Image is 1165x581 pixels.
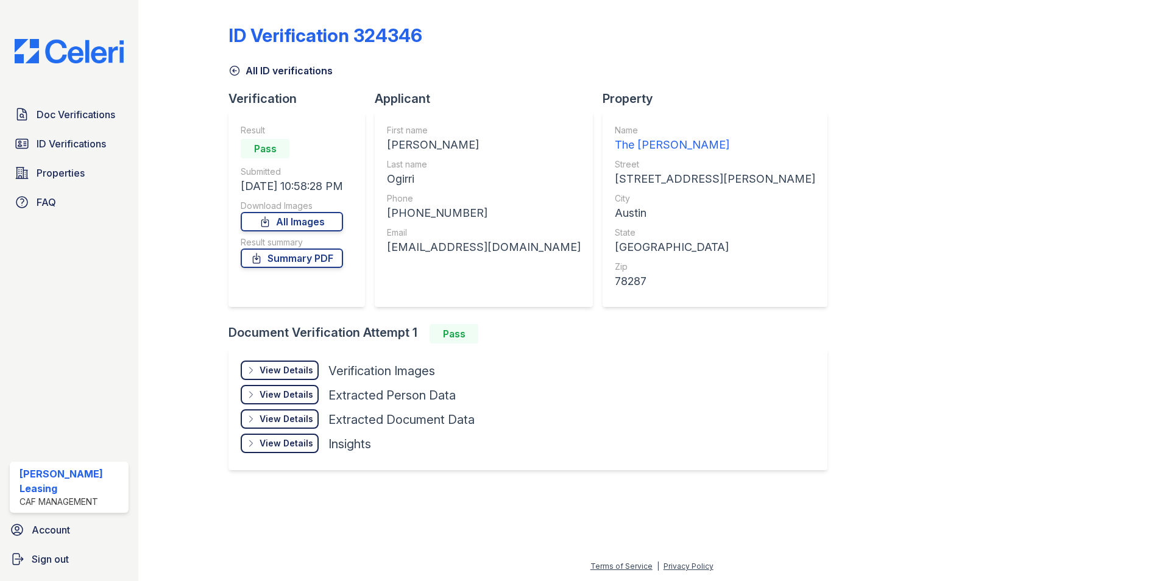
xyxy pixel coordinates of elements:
[10,190,129,214] a: FAQ
[328,362,435,379] div: Verification Images
[241,139,289,158] div: Pass
[228,324,837,343] div: Document Verification Attempt 1
[260,413,313,425] div: View Details
[664,562,714,571] a: Privacy Policy
[430,324,478,343] div: Pass
[241,178,343,195] div: [DATE] 10:58:28 PM
[603,90,837,107] div: Property
[260,364,313,376] div: View Details
[615,158,815,171] div: Street
[615,273,815,290] div: 78287
[228,90,375,107] div: Verification
[10,102,129,127] a: Doc Verifications
[615,205,815,222] div: Austin
[387,124,581,136] div: First name
[228,63,333,78] a: All ID verifications
[387,171,581,188] div: Ogirri
[260,437,313,449] div: View Details
[590,562,653,571] a: Terms of Service
[387,158,581,171] div: Last name
[37,166,85,180] span: Properties
[241,166,343,178] div: Submitted
[328,411,475,428] div: Extracted Document Data
[387,227,581,239] div: Email
[328,387,456,404] div: Extracted Person Data
[615,171,815,188] div: [STREET_ADDRESS][PERSON_NAME]
[615,227,815,239] div: State
[387,205,581,222] div: [PHONE_NUMBER]
[10,161,129,185] a: Properties
[241,236,343,248] div: Result summary
[615,192,815,205] div: City
[10,132,129,156] a: ID Verifications
[241,248,343,268] a: Summary PDF
[328,435,371,452] div: Insights
[5,547,133,571] a: Sign out
[241,124,343,136] div: Result
[615,124,815,136] div: Name
[228,24,422,46] div: ID Verification 324346
[615,136,815,153] div: The [PERSON_NAME]
[260,389,313,401] div: View Details
[615,239,815,256] div: [GEOGRAPHIC_DATA]
[5,518,133,542] a: Account
[32,552,69,566] span: Sign out
[19,467,124,496] div: [PERSON_NAME] Leasing
[387,239,581,256] div: [EMAIL_ADDRESS][DOMAIN_NAME]
[37,136,106,151] span: ID Verifications
[241,200,343,212] div: Download Images
[657,562,659,571] div: |
[37,107,115,122] span: Doc Verifications
[37,195,56,210] span: FAQ
[19,496,124,508] div: CAF Management
[615,261,815,273] div: Zip
[387,192,581,205] div: Phone
[387,136,581,153] div: [PERSON_NAME]
[241,212,343,231] a: All Images
[615,124,815,153] a: Name The [PERSON_NAME]
[375,90,603,107] div: Applicant
[5,39,133,63] img: CE_Logo_Blue-a8612792a0a2168367f1c8372b55b34899dd931a85d93a1a3d3e32e68fde9ad4.png
[32,523,70,537] span: Account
